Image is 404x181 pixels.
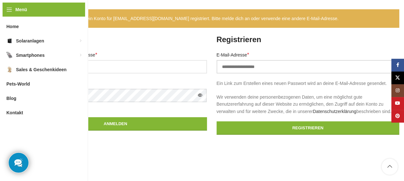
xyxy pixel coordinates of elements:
[24,34,207,45] h2: Anmelden
[217,94,400,115] p: Wir verwenden deine personenbezogenen Daten, um eine möglichst gute Benutzererfahrung auf dieser ...
[6,107,23,118] span: Kontakt
[24,51,207,58] label: Benutzername oder E-Mail-Adresse
[391,59,404,72] a: Facebook Social Link
[45,15,390,22] li: Es ist bereits ein Konto für [EMAIL_ADDRESS][DOMAIN_NAME] registriert. Bitte melde dich an oder v...
[217,34,400,45] h2: Registrieren
[6,66,13,73] img: Sales & Geschenkideen
[391,72,404,84] a: X Social Link
[217,51,400,58] label: E-Mail-Adresse
[16,64,67,75] span: Sales & Geschenkideen
[313,109,356,114] a: Datenschutzerklärung
[391,110,404,123] a: Pinterest Social Link
[16,35,44,47] span: Solaranlagen
[15,6,27,13] span: Menü
[24,80,207,87] label: Passwort
[6,78,30,90] span: Pets-World
[382,159,398,175] a: Scroll to top button
[16,49,44,61] span: Smartphones
[6,93,16,104] span: Blog
[194,89,207,102] button: Passwort anzeigen
[6,21,19,32] span: Home
[6,52,13,58] img: Smartphones
[391,84,404,97] a: Instagram Social Link
[391,97,404,110] a: YouTube Social Link
[217,80,400,87] p: Ein Link zum Erstellen eines neuen Passwort wird an deine E-Mail-Adresse gesendet.
[6,38,13,44] img: Solaranlagen
[217,121,400,135] button: Registrieren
